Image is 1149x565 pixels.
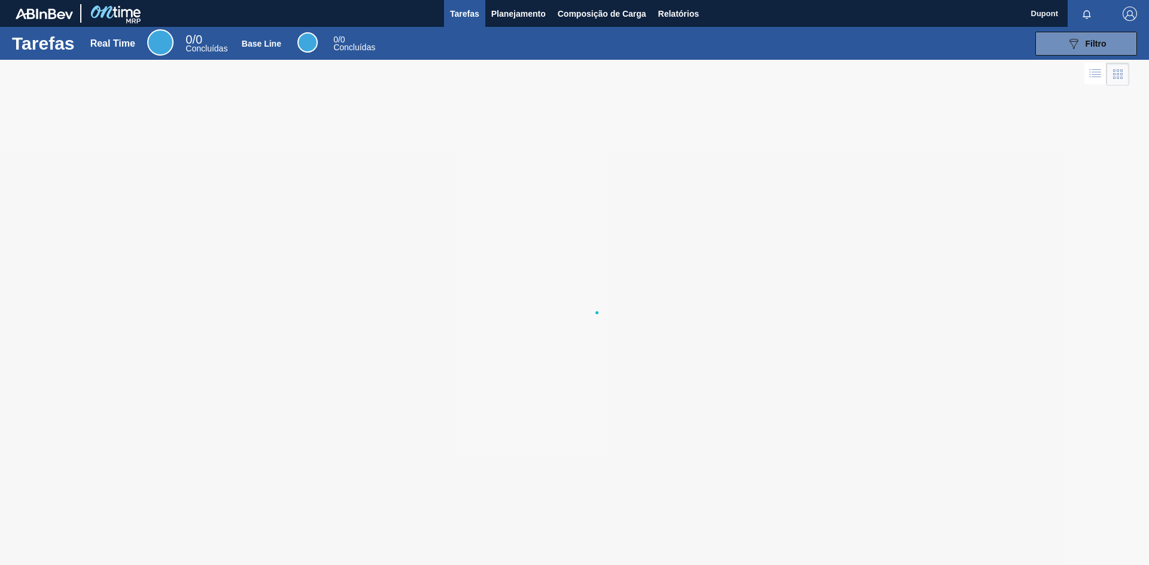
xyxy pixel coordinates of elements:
[147,29,174,56] div: Real Time
[297,32,318,53] div: Base Line
[186,44,227,53] span: Concluídas
[333,36,375,51] div: Base Line
[558,7,646,21] span: Composição de Carga
[450,7,479,21] span: Tarefas
[1086,39,1107,48] span: Filtro
[658,7,699,21] span: Relatórios
[1035,32,1137,56] button: Filtro
[186,33,192,46] span: 0
[1123,7,1137,21] img: Logout
[242,39,281,48] div: Base Line
[491,7,546,21] span: Planejamento
[333,35,345,44] span: / 0
[333,35,338,44] span: 0
[90,38,135,49] div: Real Time
[186,33,202,46] span: / 0
[186,35,227,53] div: Real Time
[12,36,75,50] h1: Tarefas
[1068,5,1106,22] button: Notificações
[333,42,375,52] span: Concluídas
[16,8,73,19] img: TNhmsLtSVTkK8tSr43FrP2fwEKptu5GPRR3wAAAABJRU5ErkJggg==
